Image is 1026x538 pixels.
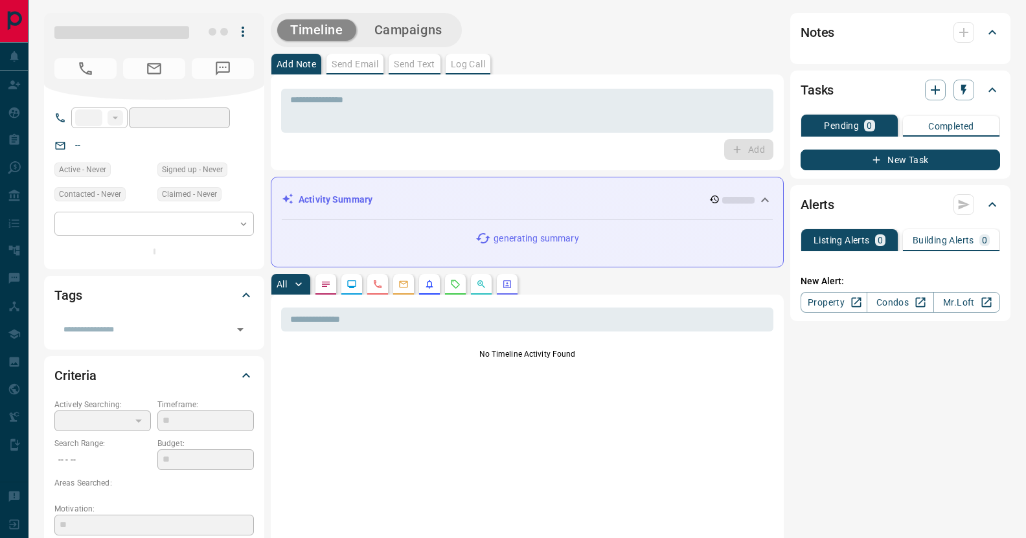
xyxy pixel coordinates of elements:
a: Condos [867,292,933,313]
p: Actively Searching: [54,399,151,410]
p: Pending [824,121,859,130]
span: No Number [54,58,117,79]
p: Motivation: [54,503,254,515]
p: All [277,280,287,289]
button: Timeline [277,19,356,41]
svg: Listing Alerts [424,279,435,289]
span: Contacted - Never [59,188,121,201]
p: Timeframe: [157,399,254,410]
a: -- [75,140,80,150]
p: Listing Alerts [814,236,870,245]
p: 0 [878,236,883,245]
span: No Number [192,58,254,79]
p: Building Alerts [913,236,974,245]
svg: Requests [450,279,461,289]
button: Open [231,320,249,339]
p: Activity Summary [299,193,372,207]
h2: Alerts [801,194,834,215]
p: Search Range: [54,438,151,449]
button: Campaigns [361,19,455,41]
div: Criteria [54,360,254,391]
p: Completed [928,122,974,131]
svg: Lead Browsing Activity [347,279,357,289]
a: Property [801,292,867,313]
h2: Tasks [801,80,834,100]
p: No Timeline Activity Found [281,348,773,360]
div: Notes [801,17,1000,48]
span: Active - Never [59,163,106,176]
svg: Opportunities [476,279,486,289]
p: New Alert: [801,275,1000,288]
div: Activity Summary [282,188,773,212]
svg: Notes [321,279,331,289]
a: Mr.Loft [933,292,1000,313]
button: New Task [801,150,1000,170]
div: Tags [54,280,254,311]
svg: Calls [372,279,383,289]
svg: Agent Actions [502,279,512,289]
div: Alerts [801,189,1000,220]
span: No Email [123,58,185,79]
p: Add Note [277,60,316,69]
h2: Tags [54,285,82,306]
span: Claimed - Never [162,188,217,201]
svg: Emails [398,279,409,289]
p: -- - -- [54,449,151,471]
p: Areas Searched: [54,477,254,489]
h2: Notes [801,22,834,43]
p: 0 [867,121,872,130]
h2: Criteria [54,365,97,386]
p: Budget: [157,438,254,449]
p: 0 [982,236,987,245]
span: Signed up - Never [162,163,223,176]
p: generating summary [494,232,578,245]
div: Tasks [801,74,1000,106]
